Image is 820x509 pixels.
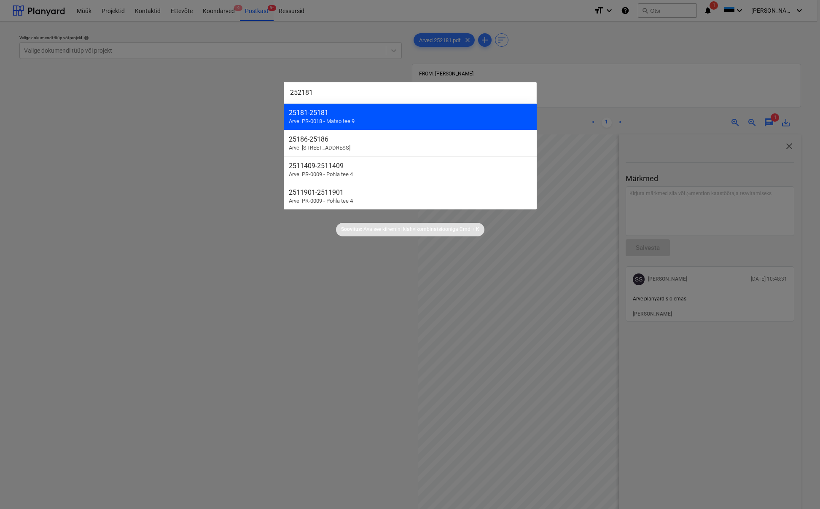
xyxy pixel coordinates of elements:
[289,162,532,170] div: 2511409 - 2511409
[284,130,537,156] div: 25186-25186Arve| [STREET_ADDRESS]
[289,135,532,143] div: 25186 - 25186
[284,183,537,209] div: 2511901-2511901Arve| PR-0009 - Pohla tee 4
[289,109,532,117] div: 25181 - 25181
[289,118,355,124] span: Arve | PR-0018 - Matso tee 9
[284,103,537,130] div: 25181-25181Arve| PR-0018 - Matso tee 9
[341,226,362,233] p: Soovitus:
[363,226,458,233] p: Ava see kiiremini klahvikombinatsiooniga
[284,156,537,183] div: 2511409-2511409Arve| PR-0009 - Pohla tee 4
[289,145,350,151] span: Arve | [STREET_ADDRESS]
[289,171,353,177] span: Arve | PR-0009 - Pohla tee 4
[289,188,532,196] div: 2511901 - 2511901
[336,223,484,236] div: Soovitus:Ava see kiiremini klahvikombinatsioonigaCmd + K
[284,82,537,103] input: Otsi projekte, eelarveridu, lepinguid, akte, alltöövõtjaid...
[289,198,353,204] span: Arve | PR-0009 - Pohla tee 4
[460,226,479,233] p: Cmd + K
